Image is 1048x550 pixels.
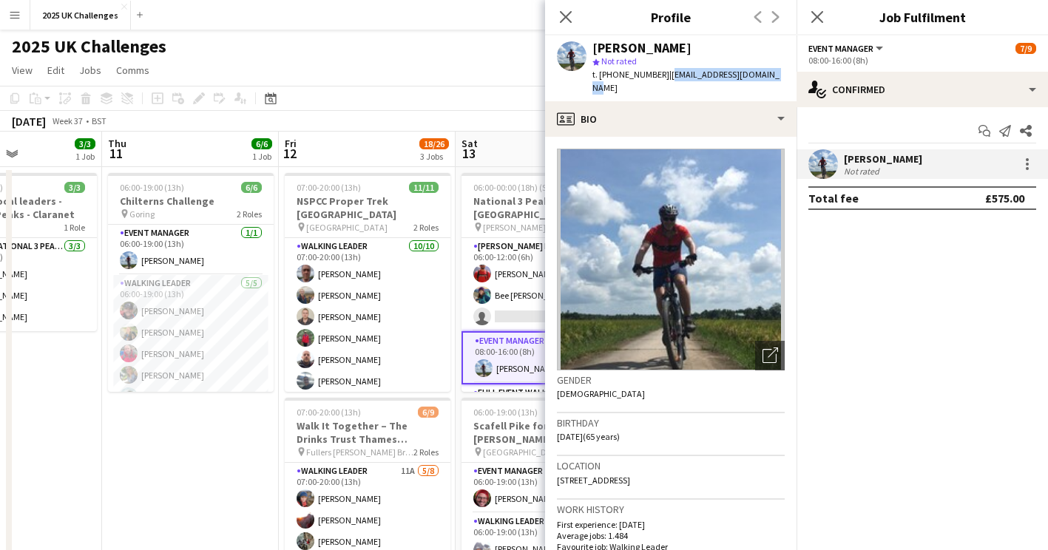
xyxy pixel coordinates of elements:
[241,182,262,193] span: 6/6
[462,137,478,150] span: Sat
[844,152,922,166] div: [PERSON_NAME]
[557,431,620,442] span: [DATE] (65 years)
[129,208,155,220] span: Goring
[306,222,388,233] span: [GEOGRAPHIC_DATA]
[12,64,33,77] span: View
[75,138,95,149] span: 3/3
[473,407,538,418] span: 06:00-19:00 (13h)
[462,384,627,461] app-card-role: Full Event Walking Leader2/2
[413,222,439,233] span: 2 Roles
[108,225,274,275] app-card-role: Event Manager1/106:00-19:00 (13h)[PERSON_NAME]
[285,238,450,481] app-card-role: Walking Leader10/1007:00-20:00 (13h)[PERSON_NAME][PERSON_NAME][PERSON_NAME][PERSON_NAME][PERSON_N...
[985,191,1024,206] div: £575.00
[601,55,637,67] span: Not rated
[797,72,1048,107] div: Confirmed
[545,101,797,137] div: Bio
[120,182,184,193] span: 06:00-19:00 (13h)
[106,145,126,162] span: 11
[251,138,272,149] span: 6/6
[92,115,107,126] div: BST
[73,61,107,80] a: Jobs
[64,222,85,233] span: 1 Role
[483,447,564,458] span: [GEOGRAPHIC_DATA]
[462,419,627,446] h3: Scafell Pike for The [PERSON_NAME] [PERSON_NAME] Trust
[413,447,439,458] span: 2 Roles
[108,137,126,150] span: Thu
[41,61,70,80] a: Edit
[79,64,101,77] span: Jobs
[12,114,46,129] div: [DATE]
[420,151,448,162] div: 3 Jobs
[462,194,627,221] h3: National 3 Peaks - [GEOGRAPHIC_DATA]
[108,275,274,411] app-card-role: Walking Leader5/506:00-19:00 (13h)[PERSON_NAME][PERSON_NAME][PERSON_NAME][PERSON_NAME][PERSON_NAME]
[808,191,859,206] div: Total fee
[592,69,780,93] span: | [EMAIL_ADDRESS][DOMAIN_NAME]
[557,530,785,541] p: Average jobs: 1.484
[285,173,450,392] app-job-card: 07:00-20:00 (13h)11/11NSPCC Proper Trek [GEOGRAPHIC_DATA] [GEOGRAPHIC_DATA]2 RolesWalking Leader1...
[252,151,271,162] div: 1 Job
[459,145,478,162] span: 13
[64,182,85,193] span: 3/3
[283,145,297,162] span: 12
[110,61,155,80] a: Comms
[808,43,873,54] span: Event Manager
[808,43,885,54] button: Event Manager
[592,41,692,55] div: [PERSON_NAME]
[557,519,785,530] p: First experience: [DATE]
[108,194,274,208] h3: Chilterns Challenge
[557,475,630,486] span: [STREET_ADDRESS]
[557,149,785,370] img: Crew avatar or photo
[297,407,361,418] span: 07:00-20:00 (13h)
[116,64,149,77] span: Comms
[47,64,64,77] span: Edit
[808,55,1036,66] div: 08:00-16:00 (8h)
[108,173,274,392] app-job-card: 06:00-19:00 (13h)6/6Chilterns Challenge Goring2 RolesEvent Manager1/106:00-19:00 (13h)[PERSON_NAM...
[557,388,645,399] span: [DEMOGRAPHIC_DATA]
[557,416,785,430] h3: Birthday
[557,459,785,472] h3: Location
[755,341,785,370] div: Open photos pop-in
[285,419,450,446] h3: Walk It Together – The Drinks Trust Thames Footpath Challenge
[306,447,413,458] span: Fullers [PERSON_NAME] Brewery, [GEOGRAPHIC_DATA]
[473,182,560,193] span: 06:00-00:00 (18h) (Sun)
[1015,43,1036,54] span: 7/9
[418,407,439,418] span: 6/9
[557,373,785,387] h3: Gender
[285,194,450,221] h3: NSPCC Proper Trek [GEOGRAPHIC_DATA]
[545,7,797,27] h3: Profile
[483,222,590,233] span: [PERSON_NAME], Scafell Pike and Snowdon
[844,166,882,177] div: Not rated
[797,7,1048,27] h3: Job Fulfilment
[49,115,86,126] span: Week 37
[237,208,262,220] span: 2 Roles
[462,463,627,513] app-card-role: Event Manager1/106:00-19:00 (13h)[PERSON_NAME]
[30,1,131,30] button: 2025 UK Challenges
[297,182,361,193] span: 07:00-20:00 (13h)
[592,69,669,80] span: t. [PHONE_NUMBER]
[462,331,627,384] app-card-role: Event Manager1/108:00-16:00 (8h)[PERSON_NAME]
[462,238,627,331] app-card-role: [PERSON_NAME] National 3 Peaks Walking Leader2A2/306:00-12:00 (6h)[PERSON_NAME]Bee [PERSON_NAME]
[12,35,166,58] h1: 2025 UK Challenges
[75,151,95,162] div: 1 Job
[409,182,439,193] span: 11/11
[285,137,297,150] span: Fri
[6,61,38,80] a: View
[419,138,449,149] span: 18/26
[557,503,785,516] h3: Work history
[462,173,627,392] app-job-card: 06:00-00:00 (18h) (Sun)7/9National 3 Peaks - [GEOGRAPHIC_DATA] [PERSON_NAME], Scafell Pike and Sn...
